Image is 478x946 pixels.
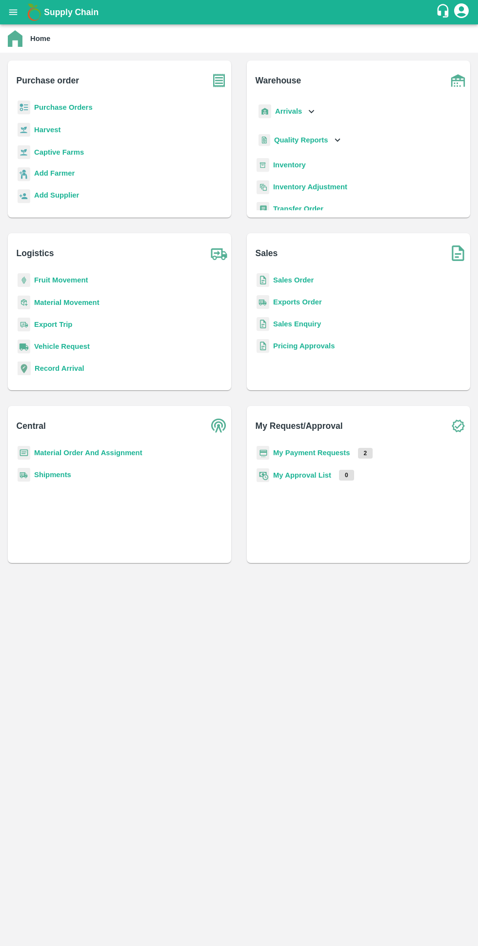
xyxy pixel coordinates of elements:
a: Vehicle Request [34,342,90,350]
img: logo [24,2,44,22]
a: Export Trip [34,321,72,328]
a: Record Arrival [35,364,84,372]
a: Inventory Adjustment [273,183,347,191]
p: 0 [339,470,354,481]
b: Quality Reports [274,136,328,144]
a: Sales Enquiry [273,320,321,328]
button: open drawer [2,1,24,23]
img: farmer [18,167,30,181]
img: vehicle [18,340,30,354]
b: Logistics [17,246,54,260]
a: Supply Chain [44,5,436,19]
a: Transfer Order [273,205,323,213]
a: Exports Order [273,298,322,306]
img: supplier [18,189,30,203]
b: Warehouse [256,74,301,87]
img: centralMaterial [18,446,30,460]
img: harvest [18,145,30,160]
div: Quality Reports [257,130,343,150]
img: whInventory [257,158,269,172]
a: My Payment Requests [273,449,350,457]
a: Inventory [273,161,306,169]
div: account of current user [453,2,470,22]
img: whArrival [259,104,271,119]
img: sales [257,339,269,353]
a: Harvest [34,126,60,134]
img: shipments [257,295,269,309]
b: Add Farmer [34,169,75,177]
a: Purchase Orders [34,103,93,111]
a: Sales Order [273,276,314,284]
b: Supply Chain [44,7,99,17]
img: reciept [18,101,30,115]
b: My Request/Approval [256,419,343,433]
img: purchase [207,68,231,93]
a: Add Farmer [34,168,75,181]
img: central [207,414,231,438]
a: Material Movement [34,299,100,306]
a: Add Supplier [34,190,79,203]
img: recordArrival [18,362,31,375]
img: sales [257,317,269,331]
img: soSales [446,241,470,265]
img: harvest [18,122,30,137]
a: Shipments [34,471,71,479]
img: payment [257,446,269,460]
p: 2 [358,448,373,459]
img: shipments [18,468,30,482]
b: Sales [256,246,278,260]
img: fruit [18,273,30,287]
img: inventory [257,180,269,194]
img: material [18,295,30,310]
img: sales [257,273,269,287]
b: Add Supplier [34,191,79,199]
img: home [8,30,22,47]
img: delivery [18,318,30,332]
div: Arrivals [257,101,317,122]
b: Arrivals [275,107,302,115]
img: truck [207,241,231,265]
a: Material Order And Assignment [34,449,142,457]
img: approval [257,468,269,483]
img: qualityReport [259,134,270,146]
b: Purchase order [17,74,79,87]
a: Pricing Approvals [273,342,335,350]
b: Central [17,419,46,433]
div: customer-support [436,3,453,21]
b: Home [30,35,50,42]
a: Captive Farms [34,148,84,156]
img: whTransfer [257,202,269,216]
a: My Approval List [273,471,331,479]
img: warehouse [446,68,470,93]
img: check [446,414,470,438]
a: Fruit Movement [34,276,88,284]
